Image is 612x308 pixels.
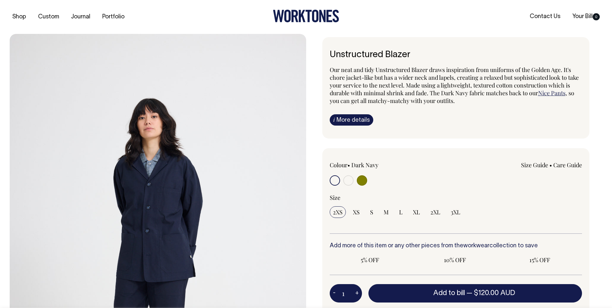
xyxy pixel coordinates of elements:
[330,194,582,201] div: Size
[451,208,460,216] span: 3XL
[35,12,62,22] a: Custom
[474,290,515,296] span: $120.00 AUD
[521,161,548,169] a: Size Guide
[502,256,577,264] span: 15% OFF
[351,161,378,169] label: Dark Navy
[570,11,602,22] a: Your Bill0
[333,208,343,216] span: 2XS
[527,11,563,22] a: Contact Us
[414,254,495,266] input: 10% OFF
[467,290,517,296] span: —
[433,290,465,296] span: Add to bill
[396,206,406,218] input: L
[553,161,582,169] a: Care Guide
[10,12,29,22] a: Shop
[347,161,350,169] span: •
[333,256,407,264] span: 5% OFF
[330,66,579,97] span: Our neat and tidy Unstructured Blazer draws inspiration from uniforms of the Golden Age. It's cho...
[549,161,552,169] span: •
[330,50,582,60] h6: Unstructured Blazer
[68,12,93,22] a: Journal
[100,12,127,22] a: Portfolio
[330,254,411,266] input: 5% OFF
[352,287,362,300] button: +
[380,206,392,218] input: M
[499,254,580,266] input: 15% OFF
[330,206,346,218] input: 2XS
[413,208,420,216] span: XL
[330,114,373,126] a: iMore details
[330,89,574,105] span: , so you can get all matchy-matchy with your outfits.
[399,208,403,216] span: L
[350,206,363,218] input: XS
[370,208,373,216] span: S
[427,206,444,218] input: 2XL
[447,206,464,218] input: 3XL
[330,161,431,169] div: Colour
[538,89,566,97] a: Nice Pants
[463,243,489,249] a: workwear
[330,243,582,249] h6: Add more of this item or any other pieces from the collection to save
[367,206,376,218] input: S
[333,116,335,123] span: i
[593,13,600,20] span: 0
[330,287,339,300] button: -
[417,256,492,264] span: 10% OFF
[368,284,582,302] button: Add to bill —$120.00 AUD
[384,208,389,216] span: M
[353,208,360,216] span: XS
[410,206,423,218] input: XL
[430,208,440,216] span: 2XL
